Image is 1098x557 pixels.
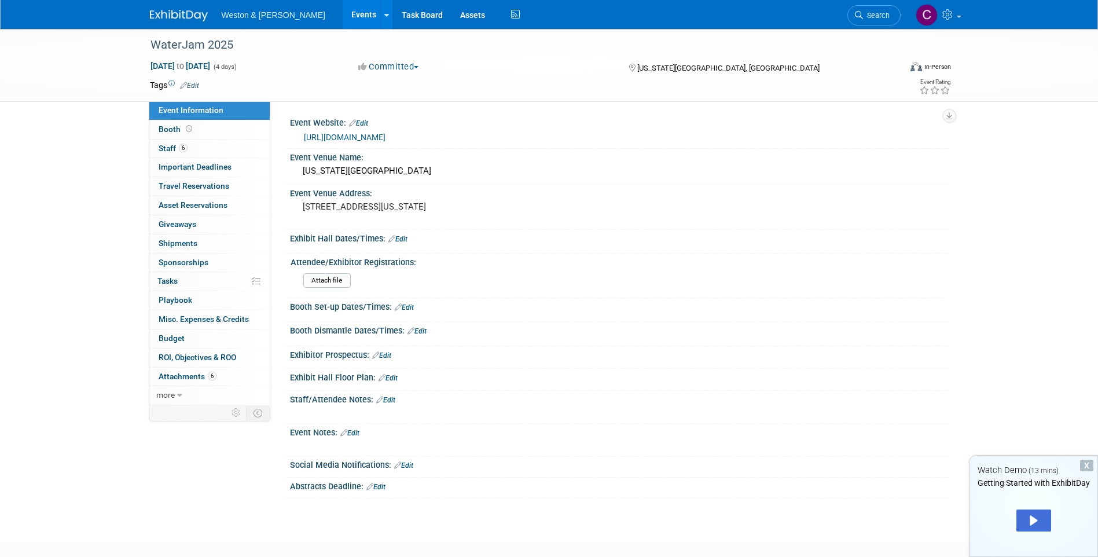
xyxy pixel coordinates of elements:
[916,4,938,26] img: Charles Gant
[290,298,949,313] div: Booth Set-up Dates/Times:
[149,196,270,215] a: Asset Reservations
[149,291,270,310] a: Playbook
[149,215,270,234] a: Giveaways
[149,272,270,291] a: Tasks
[863,11,890,20] span: Search
[910,62,922,71] img: Format-Inperson.png
[149,329,270,348] a: Budget
[226,405,247,420] td: Personalize Event Tab Strip
[149,368,270,386] a: Attachments6
[366,483,385,491] a: Edit
[349,119,368,127] a: Edit
[150,61,211,71] span: [DATE] [DATE]
[149,386,270,405] a: more
[159,144,188,153] span: Staff
[1016,510,1051,532] div: Play
[304,133,385,142] a: [URL][DOMAIN_NAME]
[149,310,270,329] a: Misc. Expenses & Credits
[303,201,552,212] pre: [STREET_ADDRESS][US_STATE]
[183,124,194,133] span: Booth not reserved yet
[832,60,952,78] div: Event Format
[291,254,943,268] div: Attendee/Exhibitor Registrations:
[376,396,395,404] a: Edit
[919,79,950,85] div: Event Rating
[970,477,1097,489] div: Getting Started with ExhibitDay
[149,140,270,158] a: Staff6
[159,219,196,229] span: Giveaways
[290,478,949,493] div: Abstracts Deadline:
[159,105,223,115] span: Event Information
[149,177,270,196] a: Travel Reservations
[1029,467,1059,475] span: (13 mins)
[290,230,949,245] div: Exhibit Hall Dates/Times:
[149,120,270,139] a: Booth
[159,258,208,267] span: Sponsorships
[156,390,175,400] span: more
[159,372,216,381] span: Attachments
[149,254,270,272] a: Sponsorships
[847,5,901,25] a: Search
[394,461,413,470] a: Edit
[157,276,178,285] span: Tasks
[179,144,188,152] span: 6
[159,124,194,134] span: Booth
[340,429,359,437] a: Edit
[372,351,391,360] a: Edit
[290,346,949,361] div: Exhibitor Prospectus:
[159,295,192,305] span: Playbook
[290,369,949,384] div: Exhibit Hall Floor Plan:
[208,372,216,380] span: 6
[290,424,949,439] div: Event Notes:
[290,456,949,471] div: Social Media Notifications:
[290,322,949,337] div: Booth Dismantle Dates/Times:
[1080,460,1093,471] div: Dismiss
[149,234,270,253] a: Shipments
[290,149,949,163] div: Event Venue Name:
[222,10,325,20] span: Weston & [PERSON_NAME]
[290,114,949,129] div: Event Website:
[150,10,208,21] img: ExhibitDay
[159,239,197,248] span: Shipments
[149,349,270,367] a: ROI, Objectives & ROO
[299,162,940,180] div: [US_STATE][GEOGRAPHIC_DATA]
[159,162,232,171] span: Important Deadlines
[149,158,270,177] a: Important Deadlines
[149,101,270,120] a: Event Information
[146,35,883,56] div: WaterJam 2025
[159,181,229,190] span: Travel Reservations
[175,61,186,71] span: to
[395,303,414,312] a: Edit
[970,464,1097,477] div: Watch Demo
[290,391,949,406] div: Staff/Attendee Notes:
[637,64,820,72] span: [US_STATE][GEOGRAPHIC_DATA], [GEOGRAPHIC_DATA]
[180,82,199,90] a: Edit
[212,63,237,71] span: (4 days)
[290,185,949,199] div: Event Venue Address:
[379,374,398,382] a: Edit
[150,79,199,91] td: Tags
[388,235,407,243] a: Edit
[159,200,227,210] span: Asset Reservations
[924,63,951,71] div: In-Person
[159,314,249,324] span: Misc. Expenses & Credits
[159,334,185,343] span: Budget
[246,405,270,420] td: Toggle Event Tabs
[407,327,427,335] a: Edit
[159,353,236,362] span: ROI, Objectives & ROO
[354,61,423,73] button: Committed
